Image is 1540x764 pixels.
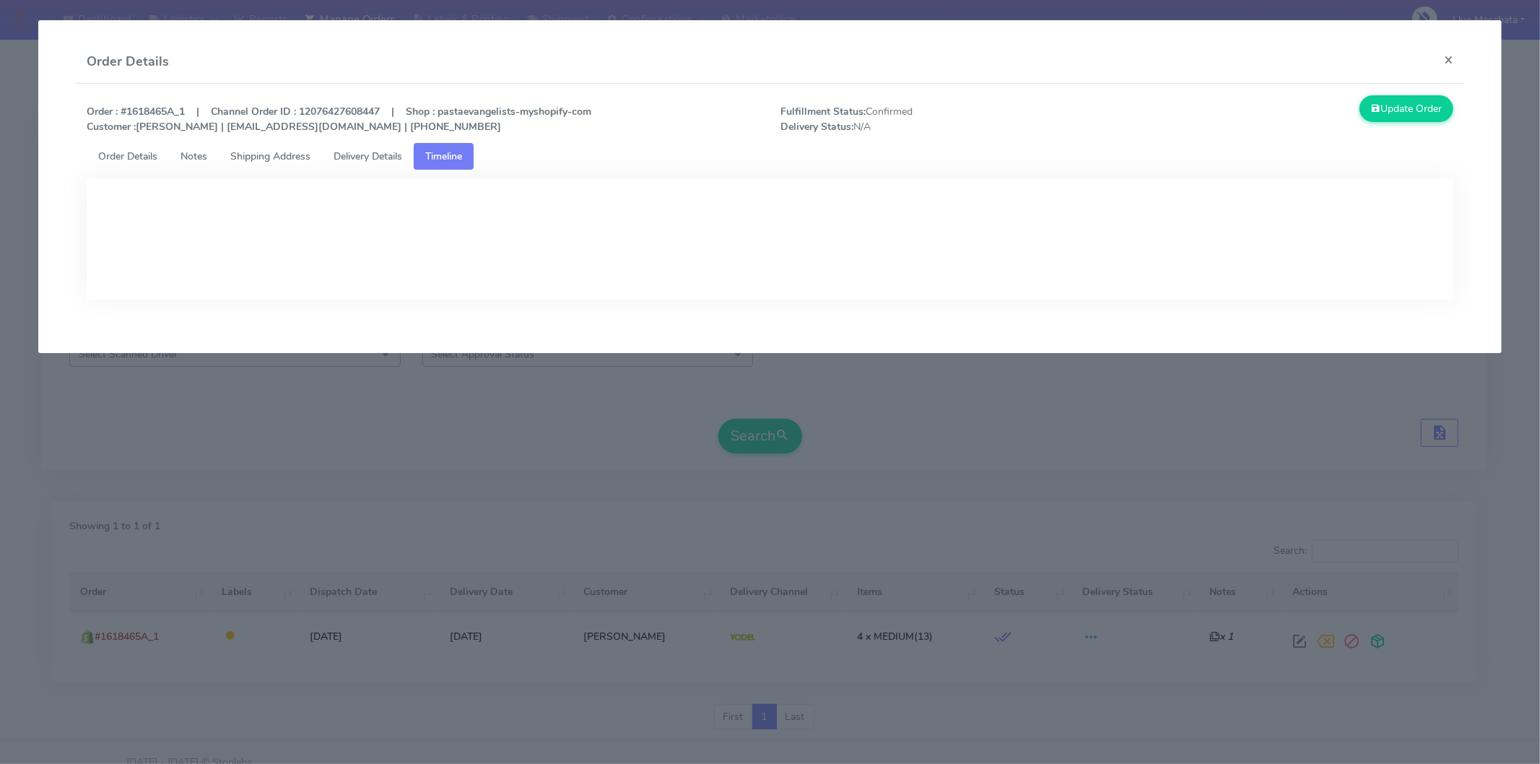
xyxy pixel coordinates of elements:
[780,120,853,134] strong: Delivery Status:
[87,105,591,134] strong: Order : #1618465A_1 | Channel Order ID : 12076427608447 | Shop : pastaevangelists-myshopify-com [...
[98,149,157,163] span: Order Details
[780,105,866,118] strong: Fulfillment Status:
[1360,95,1453,122] button: Update Order
[770,104,1117,134] span: Confirmed N/A
[87,143,1453,170] ul: Tabs
[334,149,402,163] span: Delivery Details
[1432,40,1465,79] button: Close
[87,120,136,134] strong: Customer :
[180,149,207,163] span: Notes
[230,149,310,163] span: Shipping Address
[87,52,169,71] h4: Order Details
[425,149,462,163] span: Timeline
